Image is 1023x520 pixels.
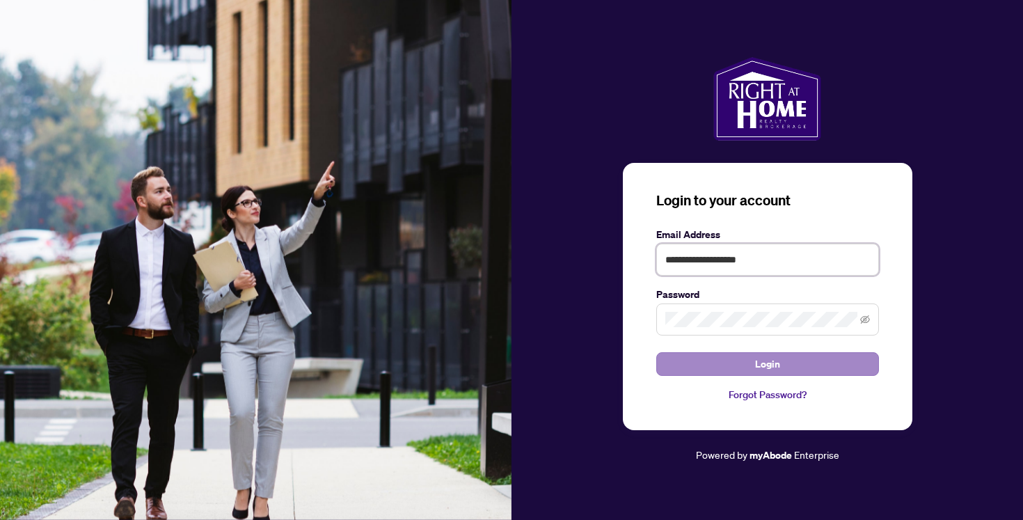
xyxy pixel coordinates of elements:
h3: Login to your account [656,191,879,210]
span: Enterprise [794,448,839,461]
span: eye-invisible [860,315,870,324]
a: myAbode [750,448,792,463]
a: Forgot Password? [656,387,879,402]
span: Login [755,353,780,375]
span: Powered by [696,448,747,461]
img: ma-logo [713,57,821,141]
button: Login [656,352,879,376]
label: Email Address [656,227,879,242]
label: Password [656,287,879,302]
